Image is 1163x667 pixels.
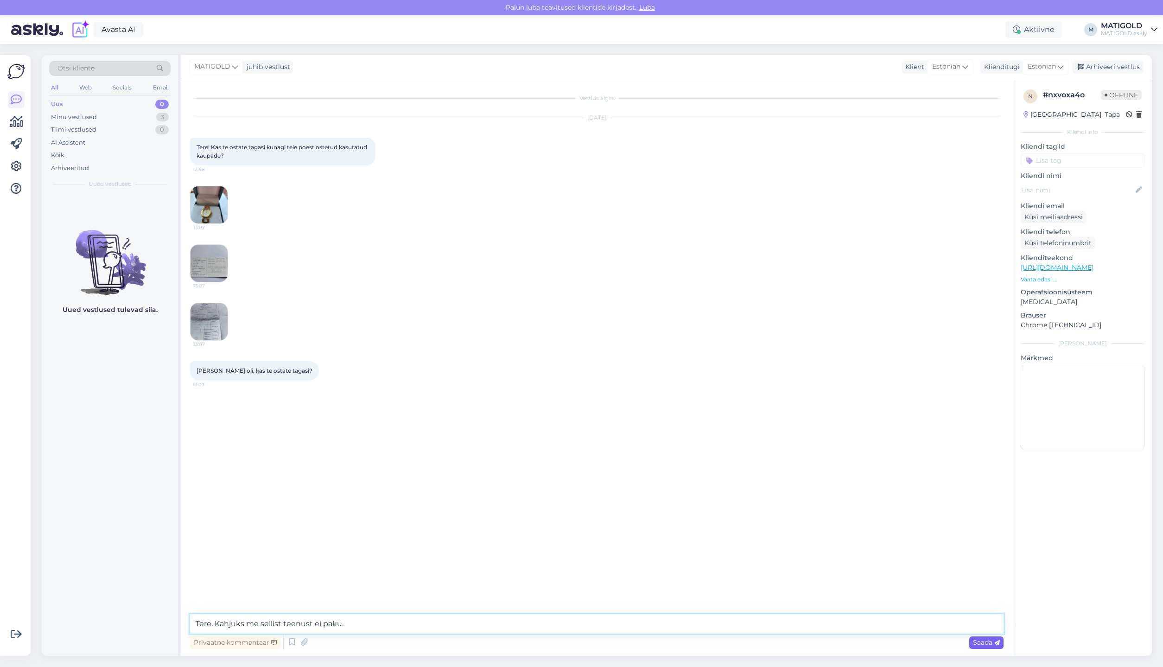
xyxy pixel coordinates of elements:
[151,82,171,94] div: Email
[932,62,960,72] span: Estonian
[1021,263,1093,272] a: [URL][DOMAIN_NAME]
[1101,22,1157,37] a: MATIGOLDMATIGOLD askly
[973,638,1000,647] span: Saada
[49,82,60,94] div: All
[243,62,290,72] div: juhib vestlust
[980,62,1020,72] div: Klienditugi
[1021,353,1144,363] p: Märkmed
[70,20,90,39] img: explore-ai
[51,164,89,173] div: Arhiveeritud
[191,186,228,223] img: Attachment
[77,82,94,94] div: Web
[51,138,85,147] div: AI Assistent
[7,63,25,80] img: Askly Logo
[1021,142,1144,152] p: Kliendi tag'id
[193,224,228,231] span: 13:07
[1101,90,1142,100] span: Offline
[155,125,169,134] div: 0
[94,22,143,38] a: Avasta AI
[1021,287,1144,297] p: Operatsioonisüsteem
[156,113,169,122] div: 3
[1084,23,1097,36] div: M
[1021,227,1144,237] p: Kliendi telefon
[193,282,228,289] span: 13:07
[1021,185,1134,195] input: Lisa nimi
[197,367,312,374] span: [PERSON_NAME] oli, kas te ostate tagasi?
[190,94,1004,102] div: Vestlus algas
[1023,110,1120,120] div: [GEOGRAPHIC_DATA], Tapa
[1021,211,1087,223] div: Küsi meiliaadressi
[111,82,133,94] div: Socials
[1021,275,1144,284] p: Vaata edasi ...
[1021,128,1144,136] div: Kliendi info
[57,64,95,73] span: Otsi kliente
[191,245,228,282] img: Attachment
[89,180,132,188] span: Uued vestlused
[1021,201,1144,211] p: Kliendi email
[155,100,169,109] div: 0
[1021,253,1144,263] p: Klienditeekond
[193,381,228,388] span: 13:07
[1072,61,1144,73] div: Arhiveeri vestlus
[1021,311,1144,320] p: Brauser
[63,305,158,315] p: Uued vestlused tulevad siia.
[1021,153,1144,167] input: Lisa tag
[636,3,658,12] span: Luba
[194,62,230,72] span: MATIGOLD
[1101,22,1147,30] div: MATIGOLD
[190,614,1004,634] textarea: Tere. Kahjuks me sellist teenust ei paku.
[1021,297,1144,307] p: [MEDICAL_DATA]
[190,636,280,649] div: Privaatne kommentaar
[193,341,228,348] span: 13:07
[1043,89,1101,101] div: # nxvoxa4o
[51,113,97,122] div: Minu vestlused
[1021,320,1144,330] p: Chrome [TECHNICAL_ID]
[1028,62,1056,72] span: Estonian
[42,213,178,297] img: No chats
[902,62,924,72] div: Klient
[190,114,1004,122] div: [DATE]
[1005,21,1062,38] div: Aktiivne
[197,144,370,159] span: Tere! Kas te ostate tagasi kunagi teie poest ostetud kasutatud kaupade?
[1021,339,1144,348] div: [PERSON_NAME]
[1021,237,1095,249] div: Küsi telefoninumbrit
[1021,171,1144,181] p: Kliendi nimi
[193,166,228,173] span: 12:48
[191,303,228,340] img: Attachment
[1028,93,1033,100] span: n
[1101,30,1147,37] div: MATIGOLD askly
[51,151,64,160] div: Kõik
[51,125,96,134] div: Tiimi vestlused
[51,100,63,109] div: Uus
